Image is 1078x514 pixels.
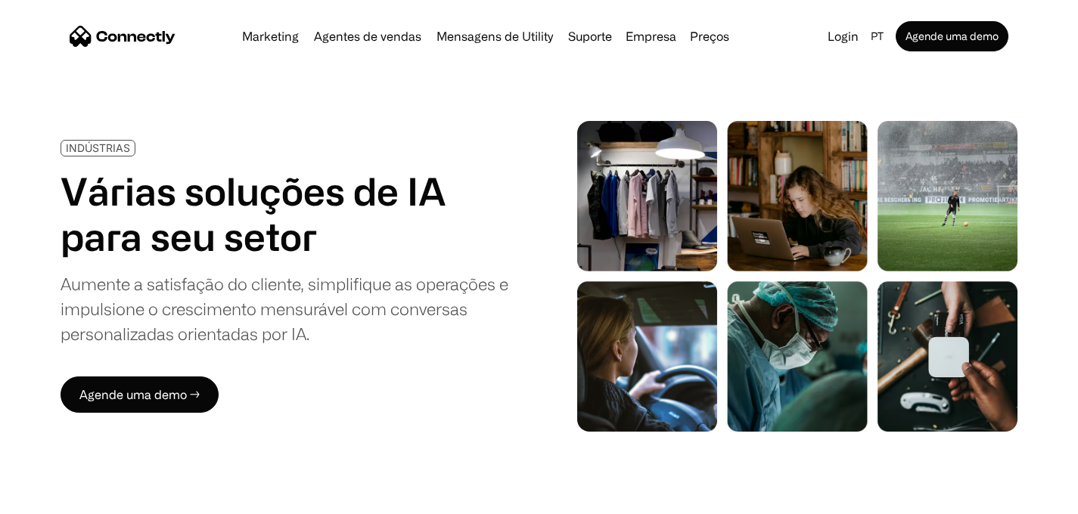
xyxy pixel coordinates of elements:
[430,30,559,42] a: Mensagens de Utility
[236,30,305,42] a: Marketing
[61,169,515,259] h1: Várias soluções de IA para seu setor
[30,488,91,509] ul: Language list
[66,142,130,153] div: INDÚSTRIAS
[562,30,618,42] a: Suporte
[61,376,219,413] a: Agende uma demo →
[684,30,735,42] a: Preços
[896,21,1008,51] a: Agende uma demo
[822,26,865,47] a: Login
[61,271,515,346] div: Aumente a satisfação do cliente, simplifique as operações e impulsione o crescimento mensurável c...
[15,486,91,509] aside: Language selected: Português (Brasil)
[871,26,884,47] div: pt
[308,30,427,42] a: Agentes de vendas
[70,25,176,48] a: home
[626,26,676,47] div: Empresa
[621,26,681,47] div: Empresa
[865,26,893,47] div: pt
